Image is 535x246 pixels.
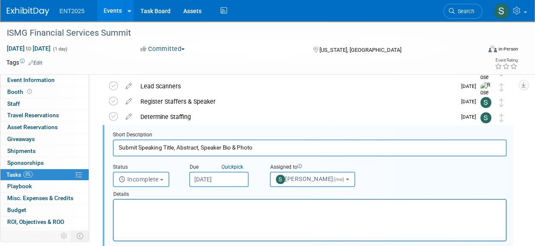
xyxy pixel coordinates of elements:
img: Stephanie Silva [480,97,491,108]
a: edit [121,98,136,105]
a: Giveaways [0,133,89,145]
a: Travel Reservations [0,110,89,121]
span: Sponsorships [7,159,44,166]
span: Shipments [7,147,36,154]
input: Due Date [189,172,249,187]
span: Tasks [6,171,33,178]
span: [US_STATE], [GEOGRAPHIC_DATA] [319,47,401,53]
td: Toggle Event Tabs [72,230,89,241]
div: Lead Scanners [136,79,456,93]
a: Budget [0,204,89,216]
img: Stephanie Silva [493,3,510,19]
span: Attachments [7,230,41,237]
iframe: Rich Text Area [114,200,506,237]
i: Move task [499,83,504,91]
span: ROI, Objectives & ROO [7,218,64,225]
div: Due [189,164,257,172]
div: Register Staffers & Speaker [136,94,456,109]
a: Search [443,4,482,19]
a: Booth [0,86,89,98]
span: [DATE] [DATE] [6,45,51,52]
div: ISMG Financial Services Summit [4,25,474,41]
button: [PERSON_NAME](me) [270,172,355,187]
span: 0% [23,171,33,178]
a: ROI, Objectives & ROO [0,216,89,228]
span: Search [455,8,474,14]
a: Asset Reservations [0,122,89,133]
div: In-Person [498,46,518,52]
img: Stephanie Silva [480,112,491,123]
span: Asset Reservations [7,124,58,130]
a: edit [121,113,136,121]
input: Name of task or a short description [113,139,507,156]
div: Short Description [113,131,507,139]
span: [DATE] [461,83,480,89]
a: edit [121,82,136,90]
div: Details [113,187,507,199]
span: [PERSON_NAME] [276,175,346,182]
div: Event Format [443,44,518,57]
span: Incomplete [119,176,159,183]
button: Incomplete [113,172,169,187]
a: Staff [0,98,89,110]
span: Event Information [7,76,55,83]
i: Move task [499,99,504,107]
span: Travel Reservations [7,112,59,119]
span: to [25,45,33,52]
span: Booth [7,88,34,95]
a: Edit [28,60,42,66]
a: Sponsorships [0,157,89,169]
img: Rose Bodin [480,82,493,112]
div: Event Rating [495,58,518,62]
a: Misc. Expenses & Credits [0,192,89,204]
span: [DATE] [461,114,480,120]
div: Determine Staffing [136,110,456,124]
img: Format-Inperson.png [488,45,497,52]
span: (1 day) [52,46,67,52]
td: Personalize Event Tab Strip [57,230,72,241]
a: Event Information [0,74,89,86]
span: Misc. Expenses & Credits [7,195,73,201]
div: Status [113,164,176,172]
span: Budget [7,206,26,213]
span: ENT2025 [59,8,84,14]
span: (me) [333,176,345,182]
a: Tasks0% [0,169,89,181]
img: ExhibitDay [7,7,49,16]
a: Playbook [0,181,89,192]
span: Playbook [7,183,32,189]
span: Giveaways [7,136,35,142]
i: Move task [499,114,504,122]
span: Staff [7,100,20,107]
span: Booth not reserved yet [25,88,34,95]
a: Attachments [0,228,89,240]
a: Quickpick [220,164,245,170]
div: Assigned to [270,164,359,172]
i: Quick [221,164,234,170]
a: Shipments [0,145,89,157]
button: Committed [137,45,188,54]
span: [DATE] [461,99,480,105]
td: Tags [6,58,42,67]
